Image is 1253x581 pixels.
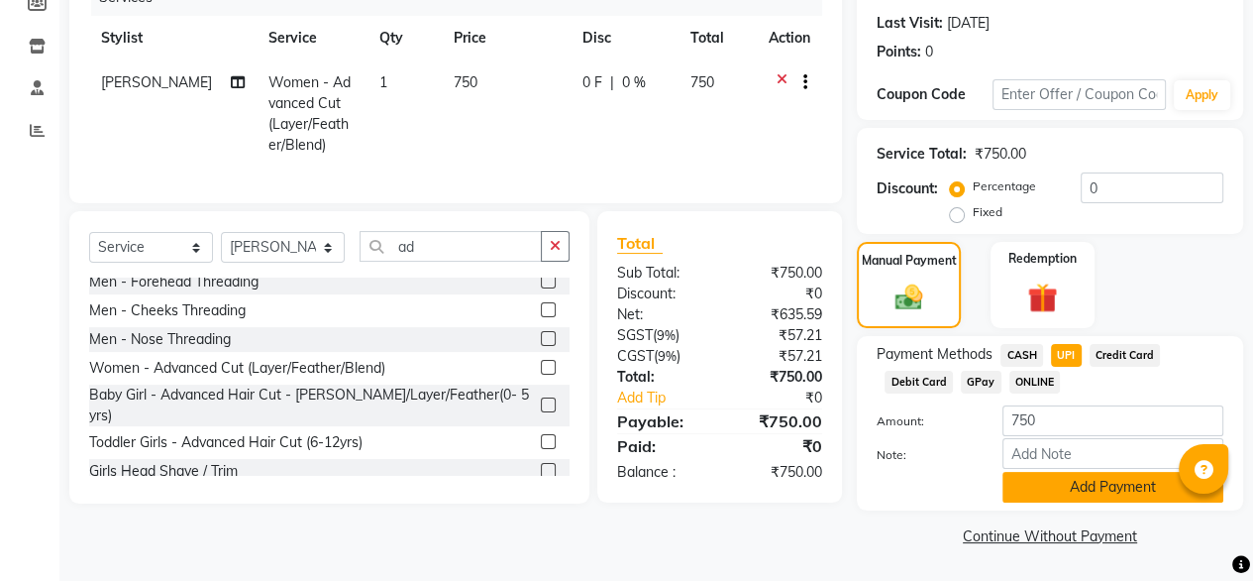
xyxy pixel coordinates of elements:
[877,13,943,34] div: Last Visit:
[268,73,351,154] span: Women - Advanced Cut (Layer/Feather/Blend)
[89,300,246,321] div: Men - Cheeks Threading
[719,325,837,346] div: ₹57.21
[89,16,257,60] th: Stylist
[862,412,988,430] label: Amount:
[1051,344,1082,367] span: UPI
[719,367,837,388] div: ₹750.00
[617,326,653,344] span: SGST
[719,434,837,458] div: ₹0
[582,72,602,93] span: 0 F
[101,73,212,91] span: [PERSON_NAME]
[379,73,387,91] span: 1
[657,327,676,343] span: 9%
[454,73,477,91] span: 750
[719,284,837,304] div: ₹0
[961,371,1001,394] span: GPay
[602,284,720,304] div: Discount:
[973,203,1002,221] label: Fixed
[925,42,933,62] div: 0
[571,16,678,60] th: Disc
[89,461,238,482] div: Girls Head Shave / Trim
[719,462,837,483] div: ₹750.00
[257,16,367,60] th: Service
[602,388,739,408] a: Add Tip
[622,72,646,93] span: 0 %
[877,144,967,165] div: Service Total:
[973,177,1036,195] label: Percentage
[689,73,713,91] span: 750
[678,16,757,60] th: Total
[887,282,932,313] img: _cash.svg
[360,231,542,262] input: Search or Scan
[1000,344,1043,367] span: CASH
[89,329,231,350] div: Men - Nose Threading
[89,385,533,426] div: Baby Girl - Advanced Hair Cut - [PERSON_NAME]/Layer/Feather(0- 5yrs)
[442,16,571,60] th: Price
[617,347,654,365] span: CGST
[658,348,677,364] span: 9%
[1174,80,1230,110] button: Apply
[602,325,720,346] div: ( )
[1018,280,1067,316] img: _gift.svg
[877,42,921,62] div: Points:
[602,409,720,433] div: Payable:
[862,252,957,270] label: Manual Payment
[861,526,1239,547] a: Continue Without Payment
[89,358,385,379] div: Women - Advanced Cut (Layer/Feather/Blend)
[885,371,953,394] span: Debit Card
[757,16,822,60] th: Action
[1002,406,1223,436] input: Amount
[862,446,988,464] label: Note:
[975,144,1026,165] div: ₹750.00
[89,432,363,453] div: Toddler Girls - Advanced Hair Cut (6-12yrs)
[617,233,663,254] span: Total
[602,263,720,284] div: Sub Total:
[719,304,837,325] div: ₹635.59
[877,344,992,365] span: Payment Methods
[992,79,1166,110] input: Enter Offer / Coupon Code
[877,84,992,105] div: Coupon Code
[1009,371,1061,394] span: ONLINE
[719,346,837,367] div: ₹57.21
[719,409,837,433] div: ₹750.00
[719,263,837,284] div: ₹750.00
[602,367,720,388] div: Total:
[877,178,938,199] div: Discount:
[602,462,720,483] div: Balance :
[1090,344,1161,367] span: Credit Card
[602,346,720,367] div: ( )
[1002,438,1223,469] input: Add Note
[1002,472,1223,503] button: Add Payment
[602,304,720,325] div: Net:
[610,72,614,93] span: |
[602,434,720,458] div: Paid:
[89,272,259,292] div: Men - Forehead Threading
[1008,250,1077,268] label: Redemption
[947,13,990,34] div: [DATE]
[739,388,837,408] div: ₹0
[367,16,442,60] th: Qty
